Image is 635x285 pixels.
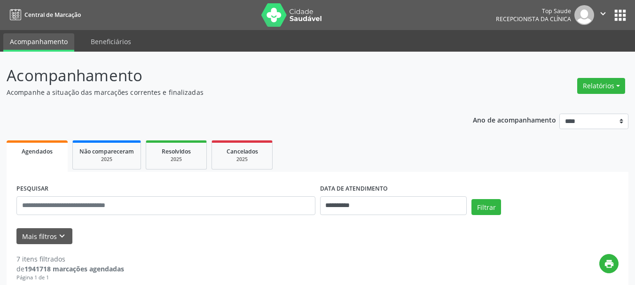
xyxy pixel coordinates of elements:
[16,228,72,245] button: Mais filtroskeyboard_arrow_down
[577,78,625,94] button: Relatórios
[574,5,594,25] img: img
[7,64,442,87] p: Acompanhamento
[16,264,124,274] div: de
[24,264,124,273] strong: 1941718 marcações agendadas
[496,7,571,15] div: Top Saude
[594,5,612,25] button: 
[162,147,191,155] span: Resolvidos
[320,182,388,196] label: DATA DE ATENDIMENTO
[16,254,124,264] div: 7 itens filtrados
[471,199,501,215] button: Filtrar
[219,156,266,163] div: 2025
[612,7,628,23] button: apps
[3,33,74,52] a: Acompanhamento
[57,231,67,241] i: keyboard_arrow_down
[604,259,614,269] i: print
[16,182,48,196] label: PESQUISAR
[79,147,134,155] span: Não compareceram
[227,147,258,155] span: Cancelados
[473,114,556,125] p: Ano de acompanhamento
[84,33,138,50] a: Beneficiários
[16,274,124,282] div: Página 1 de 1
[79,156,134,163] div: 2025
[599,254,619,273] button: print
[496,15,571,23] span: Recepcionista da clínica
[22,147,53,155] span: Agendados
[7,7,81,23] a: Central de Marcação
[7,87,442,97] p: Acompanhe a situação das marcações correntes e finalizadas
[598,8,608,19] i: 
[24,11,81,19] span: Central de Marcação
[153,156,200,163] div: 2025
